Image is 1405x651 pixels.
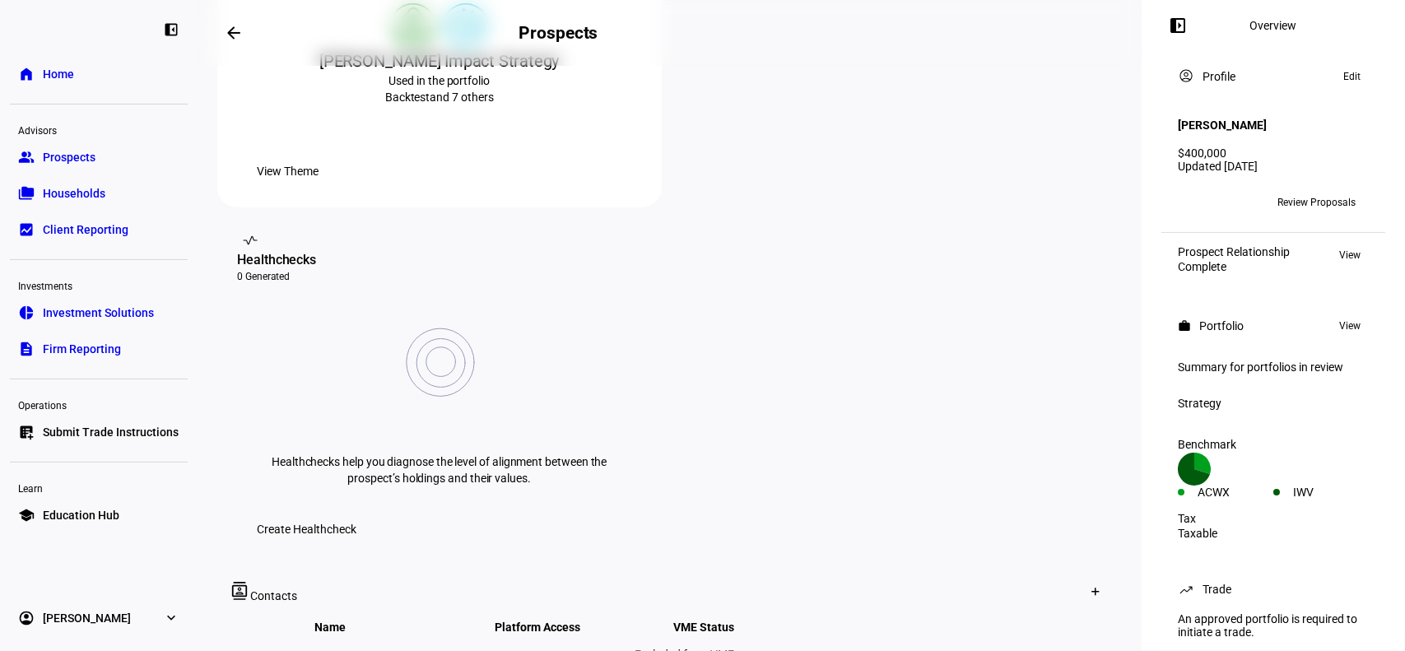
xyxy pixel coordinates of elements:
div: Portfolio [1199,319,1244,332]
eth-mat-symbol: folder_copy [18,185,35,202]
span: Name [314,621,370,634]
span: Education Hub [43,507,119,523]
span: Edit [1343,67,1361,86]
button: View [1331,316,1369,336]
mat-icon: contacts [230,582,250,600]
span: ET [1185,197,1197,208]
eth-mat-symbol: home [18,66,35,82]
a: folder_copyHouseholds [10,177,188,210]
span: View [1339,316,1361,336]
span: Investment Solutions [43,305,154,321]
span: Client Reporting [43,221,128,238]
a: groupProspects [10,141,188,174]
div: Taxable [1178,527,1369,540]
eth-mat-symbol: pie_chart [18,305,35,321]
span: Firm Reporting [43,341,121,357]
span: Prospects [43,149,95,165]
div: Operations [10,393,188,416]
div: Prospect Relationship [1178,245,1290,258]
button: Create Healthcheck [237,513,376,546]
div: 0 Generated [237,270,642,283]
mat-icon: trending_up [1178,581,1194,598]
div: Complete [1178,260,1290,273]
button: View [1331,245,1369,265]
div: Profile [1203,70,1235,83]
mat-icon: vital_signs [242,232,258,249]
eth-panel-overview-card-header: Trade [1178,579,1369,599]
div: Learn [10,476,188,499]
a: homeHome [10,58,188,91]
div: Updated [DATE] [1178,160,1369,173]
span: VME Status [673,621,759,634]
span: View Theme [257,155,319,188]
div: ACWX [1198,486,1273,499]
h4: [PERSON_NAME] [1178,119,1267,132]
span: Platform Access [495,621,605,634]
span: and 7 others [430,91,493,104]
span: Create Healthcheck [257,513,356,546]
span: [PERSON_NAME] [43,610,131,626]
span: Households [43,185,105,202]
eth-panel-overview-card-header: Portfolio [1178,316,1369,336]
div: $400,000 [1178,146,1369,160]
div: IWV [1293,486,1369,499]
span: Submit Trade Instructions [43,424,179,440]
a: pie_chartInvestment Solutions [10,296,188,329]
eth-panel-overview-card-header: Profile [1178,67,1369,86]
eth-mat-symbol: expand_more [163,610,179,626]
mat-icon: left_panel_open [1168,16,1188,35]
eth-mat-symbol: group [18,149,35,165]
eth-mat-symbol: description [18,341,35,357]
eth-mat-symbol: account_circle [18,610,35,626]
span: Review Proposals [1277,189,1356,216]
eth-mat-symbol: left_panel_close [163,21,179,38]
eth-mat-symbol: school [18,507,35,523]
p: Healthchecks help you diagnose the level of alignment between the prospect’s holdings and their v... [267,453,612,486]
div: Overview [1250,19,1297,32]
mat-icon: work [1178,319,1191,332]
span: Contacts [250,589,297,602]
span: Used in the portfolio Backtest [385,74,490,104]
span: Home [43,66,74,82]
div: Strategy [1178,397,1369,410]
button: View Theme [237,155,338,188]
div: Investments [10,273,188,296]
a: bid_landscapeClient Reporting [10,213,188,246]
button: Edit [1335,67,1369,86]
span: View [1339,245,1361,265]
eth-mat-symbol: list_alt_add [18,424,35,440]
div: Benchmark [1178,438,1369,451]
a: descriptionFirm Reporting [10,332,188,365]
div: Trade [1203,583,1231,596]
h2: Prospects [519,23,598,43]
div: Tax [1178,512,1369,525]
div: An approved portfolio is required to initiate a trade. [1168,606,1379,645]
mat-icon: account_circle [1178,67,1194,84]
mat-icon: arrow_backwards [224,23,244,43]
div: Summary for portfolios in review [1178,360,1369,374]
div: Advisors [10,118,188,141]
div: Healthchecks [237,250,642,270]
eth-mat-symbol: bid_landscape [18,221,35,238]
button: Review Proposals [1264,189,1369,216]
